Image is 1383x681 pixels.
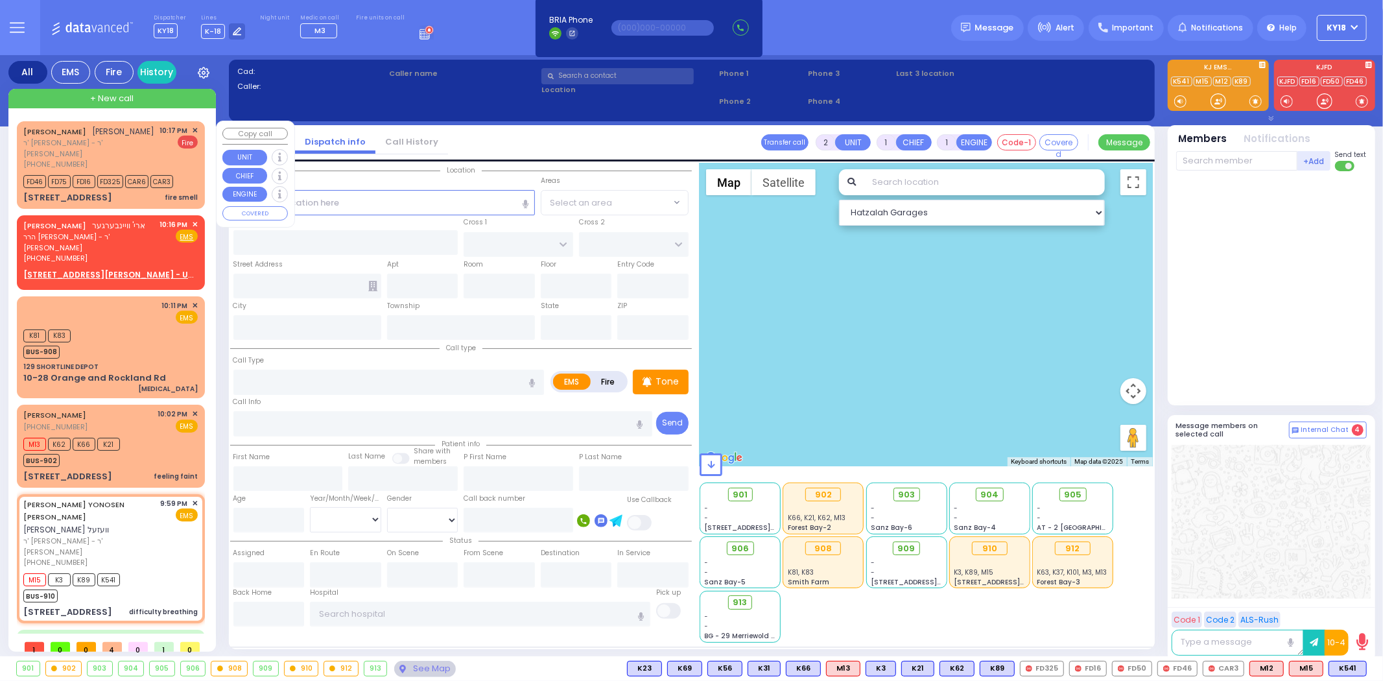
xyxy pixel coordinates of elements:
[550,197,612,209] span: Select an area
[138,384,198,394] div: [MEDICAL_DATA]
[211,662,247,676] div: 908
[137,61,176,84] a: History
[23,590,58,603] span: BUS-910
[826,661,860,676] div: M13
[901,661,934,676] div: K21
[162,301,188,311] span: 10:11 PM
[871,503,875,513] span: -
[954,513,958,523] span: -
[1168,64,1269,73] label: KJ EMS...
[23,454,60,467] span: BUS-902
[23,137,156,159] span: ר' [PERSON_NAME] - ר' [PERSON_NAME]
[237,81,385,92] label: Caller:
[254,662,278,676] div: 909
[192,300,198,311] span: ✕
[23,536,156,557] span: ר' [PERSON_NAME] - ר' [PERSON_NAME]
[705,558,709,567] span: -
[541,259,556,270] label: Floor
[1172,612,1202,628] button: Code 1
[1203,661,1244,676] div: CAR3
[260,14,289,22] label: Night unit
[129,607,198,617] div: difficulty breathing
[751,169,816,195] button: Show satellite imagery
[314,25,325,36] span: M3
[23,253,88,263] span: [PHONE_NUMBER]
[1238,612,1281,628] button: ALS-Rush
[1244,132,1311,147] button: Notifications
[835,134,871,150] button: UNIT
[898,488,915,501] span: 903
[48,573,71,586] span: K3
[23,372,166,385] div: 10-28 Orange and Rockland Rd
[1194,77,1212,86] a: M15
[1329,661,1367,676] div: BLS
[51,61,90,84] div: EMS
[222,206,288,221] button: COVERED
[1098,134,1150,150] button: Message
[222,187,267,202] button: ENGINE
[541,68,694,84] input: Search a contact
[201,24,225,39] span: K-18
[180,232,194,242] u: EMS
[1289,661,1323,676] div: M15
[871,523,912,532] span: Sanz Bay-6
[896,134,932,150] button: CHIEF
[222,150,267,165] button: UNIT
[871,558,875,567] span: -
[154,642,174,652] span: 1
[97,438,120,451] span: K21
[705,621,709,631] span: -
[617,259,654,270] label: Entry Code
[579,217,605,228] label: Cross 2
[176,420,198,433] span: EMS
[1179,132,1227,147] button: Members
[656,588,681,598] label: Pick up
[23,159,88,169] span: [PHONE_NUMBER]
[414,446,451,456] small: Share with
[719,96,803,107] span: Phone 2
[1112,22,1153,34] span: Important
[23,606,112,619] div: [STREET_ADDRESS]
[980,661,1015,676] div: BLS
[176,311,198,324] span: EMS
[1112,661,1152,676] div: FD50
[97,175,123,188] span: FD325
[150,175,173,188] span: CAR3
[901,661,934,676] div: BLS
[414,457,447,466] span: members
[541,176,560,186] label: Areas
[705,567,709,577] span: -
[808,68,892,79] span: Phone 3
[703,449,746,466] img: Google
[617,548,650,558] label: In Service
[8,61,47,84] div: All
[707,661,742,676] div: K56
[192,409,198,420] span: ✕
[23,524,109,535] span: [PERSON_NAME] וועזעל
[440,165,482,175] span: Location
[826,661,860,676] div: ALS
[627,495,672,505] label: Use Callback
[871,513,875,523] span: -
[1317,15,1367,41] button: KY18
[590,374,626,390] label: Fire
[119,662,144,676] div: 904
[1233,77,1251,86] a: K89
[866,661,896,676] div: K3
[1037,513,1041,523] span: -
[394,661,455,677] div: See map
[1277,77,1298,86] a: KJFD
[627,661,662,676] div: BLS
[48,438,71,451] span: K62
[23,499,124,523] a: [PERSON_NAME] YONOSEN [PERSON_NAME]
[956,134,992,150] button: ENGINE
[1120,425,1146,451] button: Drag Pegman onto the map to open Street View
[125,175,148,188] span: CAR6
[1335,150,1367,160] span: Send text
[541,548,580,558] label: Destination
[1176,422,1289,438] h5: Message members on selected call
[871,577,993,587] span: [STREET_ADDRESS][PERSON_NAME]
[786,661,821,676] div: K66
[705,503,709,513] span: -
[158,409,188,419] span: 10:02 PM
